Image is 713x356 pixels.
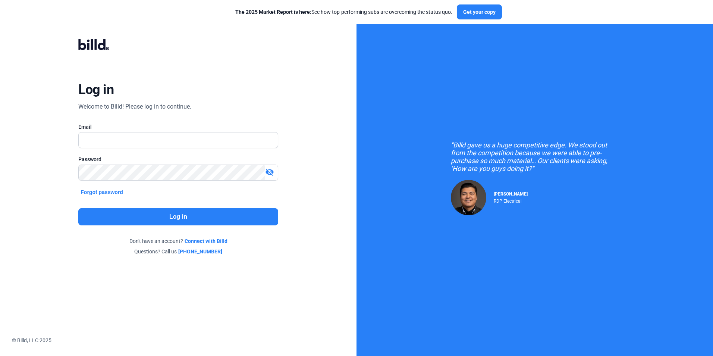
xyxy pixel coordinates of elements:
div: Log in [78,81,114,98]
a: [PHONE_NUMBER] [178,248,222,255]
button: Log in [78,208,278,225]
div: "Billd gave us a huge competitive edge. We stood out from the competition because we were able to... [451,141,619,172]
div: Don't have an account? [78,237,278,245]
span: [PERSON_NAME] [494,191,528,197]
div: Email [78,123,278,131]
mat-icon: visibility_off [265,168,274,177]
div: Password [78,156,278,163]
span: The 2025 Market Report is here: [235,9,311,15]
div: Questions? Call us [78,248,278,255]
div: See how top-performing subs are overcoming the status quo. [235,8,452,16]
a: Connect with Billd [185,237,227,245]
div: RDP Electrical [494,197,528,204]
img: Raul Pacheco [451,180,486,215]
button: Forgot password [78,188,125,196]
div: Welcome to Billd! Please log in to continue. [78,102,191,111]
button: Get your copy [457,4,502,19]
